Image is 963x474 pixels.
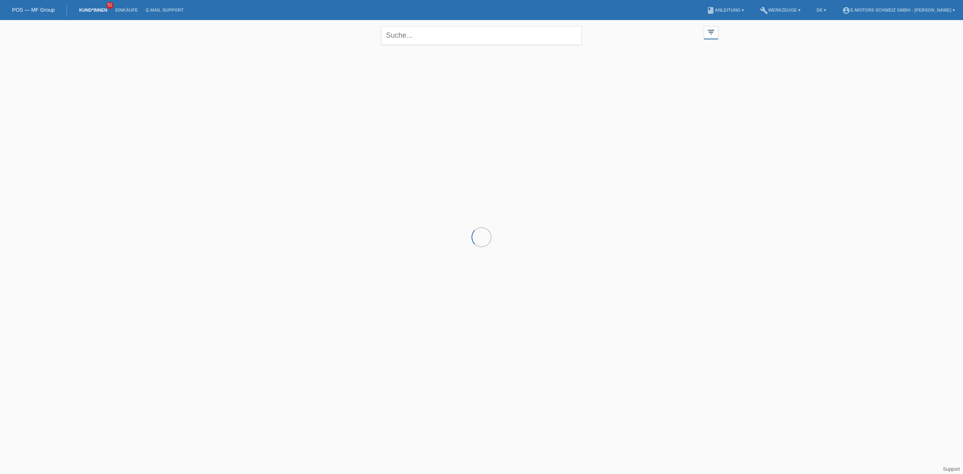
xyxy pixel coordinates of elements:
[842,6,850,14] i: account_circle
[75,8,111,12] a: Kund*innen
[756,8,805,12] a: buildWerkzeuge ▾
[703,8,748,12] a: bookAnleitung ▾
[381,26,582,45] input: Suche...
[838,8,959,12] a: account_circleE-Motors Schweiz GmbH - [PERSON_NAME] ▾
[111,8,142,12] a: Einkäufe
[760,6,768,14] i: build
[707,28,715,37] i: filter_list
[943,466,960,472] a: Support
[142,8,188,12] a: E-Mail Support
[12,7,55,13] a: POS — MF Group
[813,8,830,12] a: DE ▾
[106,2,114,9] span: 51
[707,6,715,14] i: book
